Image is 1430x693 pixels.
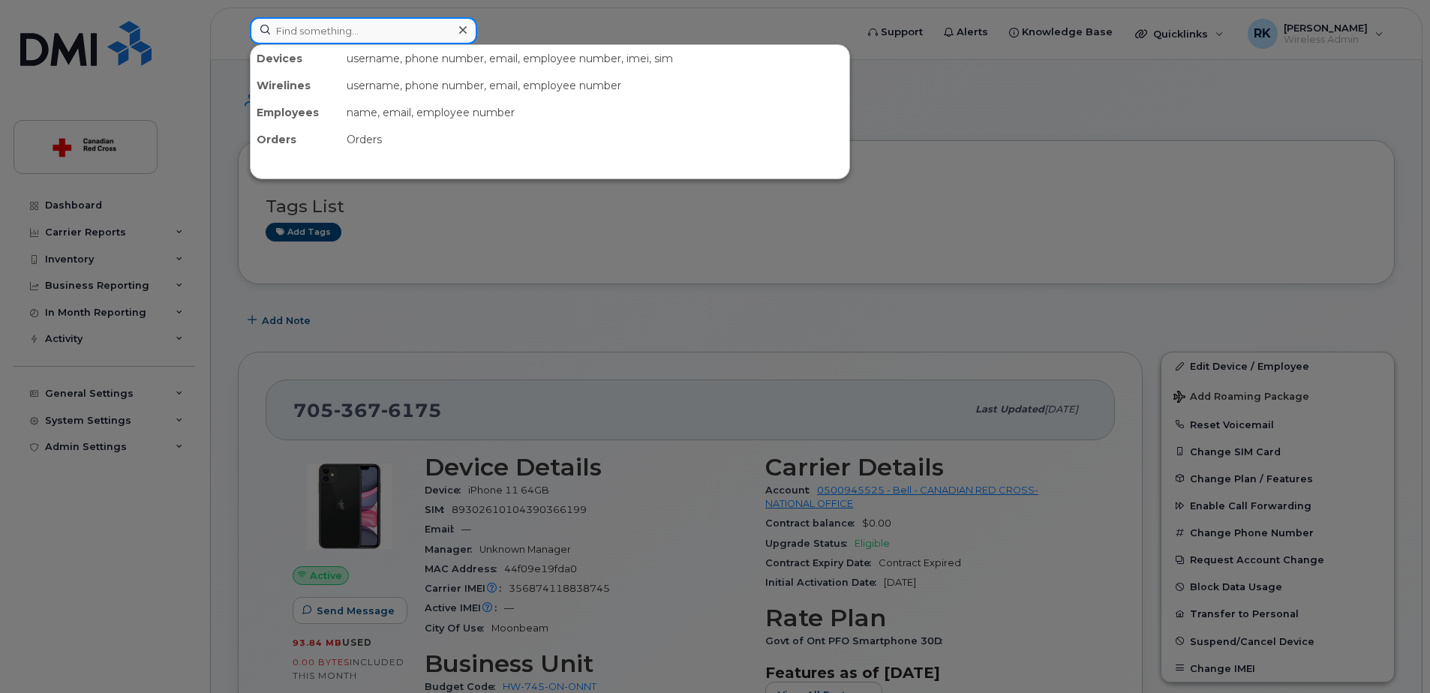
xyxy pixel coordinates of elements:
[341,126,849,153] div: Orders
[341,45,849,72] div: username, phone number, email, employee number, imei, sim
[341,72,849,99] div: username, phone number, email, employee number
[251,126,341,153] div: Orders
[251,72,341,99] div: Wirelines
[251,99,341,126] div: Employees
[251,45,341,72] div: Devices
[341,99,849,126] div: name, email, employee number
